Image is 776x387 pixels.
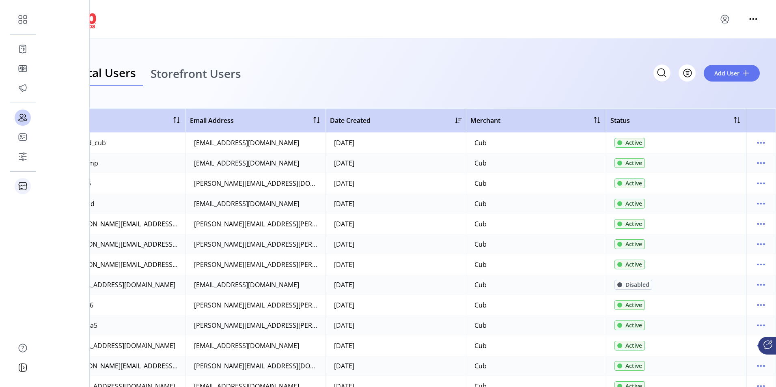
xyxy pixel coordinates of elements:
div: Cub [474,300,487,310]
button: Filter Button [679,64,696,82]
span: Portal Users [69,67,136,78]
button: menu [754,299,767,312]
div: Cub [474,341,487,350]
span: Active [625,219,642,228]
span: Storefront Users [151,68,241,79]
div: [PERSON_NAME][EMAIL_ADDRESS][DOMAIN_NAME] [194,178,317,188]
td: [DATE] [325,214,466,234]
td: [DATE] [325,335,466,356]
div: [EMAIL_ADDRESS][DOMAIN_NAME] [194,341,299,350]
button: menu [754,238,767,251]
span: Email Address [190,116,234,125]
td: [DATE] [325,133,466,153]
div: [EMAIL_ADDRESS][DOMAIN_NAME] [70,280,175,290]
td: [DATE] [325,234,466,254]
button: menu [754,136,767,149]
button: menu [754,278,767,291]
span: Disabled [625,280,649,289]
button: menu [718,13,731,26]
td: [DATE] [325,295,466,315]
div: Cub [474,260,487,269]
span: Active [625,138,642,147]
td: [DATE] [325,254,466,275]
span: Active [625,159,642,167]
button: Add User [704,65,760,82]
td: [DATE] [325,356,466,376]
td: [DATE] [325,315,466,335]
td: [DATE] [325,193,466,214]
td: [DATE] [325,153,466,173]
button: menu [747,13,760,26]
div: [PERSON_NAME][EMAIL_ADDRESS][PERSON_NAME][DOMAIN_NAME] [70,219,177,229]
span: Status [610,116,630,125]
div: Cub [474,320,487,330]
div: [PERSON_NAME][EMAIL_ADDRESS][PERSON_NAME][DOMAIN_NAME] [70,239,177,249]
a: Portal Users [62,60,143,86]
div: [EMAIL_ADDRESS][DOMAIN_NAME] [194,280,299,290]
button: menu [754,319,767,332]
div: [EMAIL_ADDRESS][DOMAIN_NAME] [194,158,299,168]
button: menu [754,359,767,372]
button: menu [754,197,767,210]
div: Cub [474,178,487,188]
div: [PERSON_NAME][EMAIL_ADDRESS][PERSON_NAME][DOMAIN_NAME] [194,219,317,229]
div: [PERSON_NAME][EMAIL_ADDRESS][PERSON_NAME][DOMAIN_NAME] [194,320,317,330]
button: menu [754,177,767,190]
a: Storefront Users [143,60,248,86]
span: Date Created [330,116,371,125]
td: [DATE] [325,173,466,193]
div: Cub [474,199,487,209]
span: Merchant [470,116,500,125]
div: [PERSON_NAME][EMAIL_ADDRESS][PERSON_NAME][DOMAIN_NAME] [70,260,177,269]
span: Active [625,341,642,350]
div: Cub [474,280,487,290]
span: Active [625,240,642,248]
div: [EMAIL_ADDRESS][DOMAIN_NAME] [194,138,299,148]
div: Cub [474,239,487,249]
button: menu [754,258,767,271]
div: [EMAIL_ADDRESS][DOMAIN_NAME] [194,199,299,209]
span: Add User [714,69,739,77]
div: Cub [474,158,487,168]
button: menu [754,217,767,230]
div: [PERSON_NAME][EMAIL_ADDRESS][DOMAIN_NAME] [70,361,177,371]
div: [PERSON_NAME][EMAIL_ADDRESS][DOMAIN_NAME] [194,361,317,371]
button: menu [754,339,767,352]
span: Active [625,321,642,329]
div: [EMAIL_ADDRESS][DOMAIN_NAME] [70,341,175,350]
span: Active [625,301,642,309]
input: Search [653,64,670,82]
span: Active [625,361,642,370]
span: Active [625,179,642,187]
span: Active [625,260,642,269]
span: Active [625,199,642,208]
div: Cub [474,219,487,229]
div: Cub [474,138,487,148]
div: Cub [474,361,487,371]
div: [PERSON_NAME][EMAIL_ADDRESS][PERSON_NAME][DOMAIN_NAME] [194,260,317,269]
div: [PERSON_NAME][EMAIL_ADDRESS][PERSON_NAME][DOMAIN_NAME] [194,300,317,310]
div: [PERSON_NAME][EMAIL_ADDRESS][PERSON_NAME][DOMAIN_NAME] [194,239,317,249]
button: menu [754,157,767,170]
td: [DATE] [325,275,466,295]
